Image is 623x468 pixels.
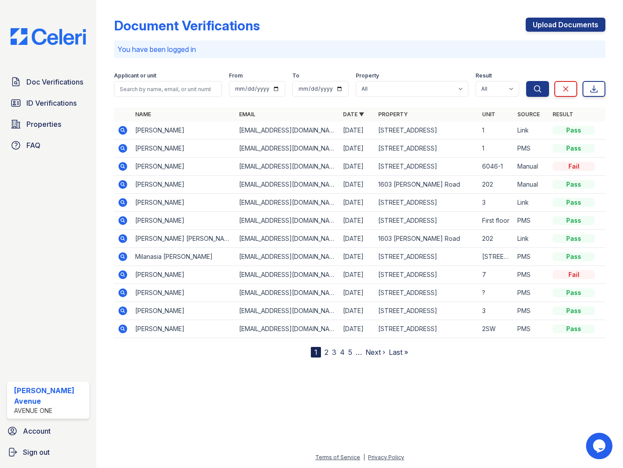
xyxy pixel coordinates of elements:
[26,98,77,108] span: ID Verifications
[375,320,479,338] td: [STREET_ADDRESS]
[586,433,614,459] iframe: chat widget
[4,422,93,440] a: Account
[292,72,299,79] label: To
[479,176,514,194] td: 202
[132,140,236,158] td: [PERSON_NAME]
[339,158,375,176] td: [DATE]
[375,248,479,266] td: [STREET_ADDRESS]
[132,194,236,212] td: [PERSON_NAME]
[514,212,549,230] td: PMS
[4,443,93,461] button: Sign out
[118,44,602,55] p: You have been logged in
[339,212,375,230] td: [DATE]
[553,234,595,243] div: Pass
[375,212,479,230] td: [STREET_ADDRESS]
[339,302,375,320] td: [DATE]
[339,266,375,284] td: [DATE]
[236,266,339,284] td: [EMAIL_ADDRESS][DOMAIN_NAME]
[343,111,364,118] a: Date ▼
[479,140,514,158] td: 1
[236,212,339,230] td: [EMAIL_ADDRESS][DOMAIN_NAME]
[236,230,339,248] td: [EMAIL_ADDRESS][DOMAIN_NAME]
[229,72,243,79] label: From
[514,140,549,158] td: PMS
[375,284,479,302] td: [STREET_ADDRESS]
[4,28,93,45] img: CE_Logo_Blue-a8612792a0a2168367f1c8372b55b34899dd931a85d93a1a3d3e32e68fde9ad4.png
[132,320,236,338] td: [PERSON_NAME]
[7,115,89,133] a: Properties
[26,77,83,87] span: Doc Verifications
[553,216,595,225] div: Pass
[339,248,375,266] td: [DATE]
[479,320,514,338] td: 2SW
[339,194,375,212] td: [DATE]
[236,320,339,338] td: [EMAIL_ADDRESS][DOMAIN_NAME]
[311,347,321,357] div: 1
[514,284,549,302] td: PMS
[236,122,339,140] td: [EMAIL_ADDRESS][DOMAIN_NAME]
[114,72,156,79] label: Applicant or unit
[553,126,595,135] div: Pass
[132,302,236,320] td: [PERSON_NAME]
[132,158,236,176] td: [PERSON_NAME]
[375,158,479,176] td: [STREET_ADDRESS]
[339,122,375,140] td: [DATE]
[375,176,479,194] td: 1603 [PERSON_NAME] Road
[363,454,365,461] div: |
[236,176,339,194] td: [EMAIL_ADDRESS][DOMAIN_NAME]
[332,348,336,357] a: 3
[553,306,595,315] div: Pass
[553,162,595,171] div: Fail
[375,194,479,212] td: [STREET_ADDRESS]
[553,180,595,189] div: Pass
[479,302,514,320] td: 3
[553,144,595,153] div: Pass
[553,111,573,118] a: Result
[378,111,408,118] a: Property
[514,320,549,338] td: PMS
[514,230,549,248] td: Link
[479,284,514,302] td: ?
[339,176,375,194] td: [DATE]
[553,324,595,333] div: Pass
[236,140,339,158] td: [EMAIL_ADDRESS][DOMAIN_NAME]
[517,111,540,118] a: Source
[514,122,549,140] td: Link
[236,302,339,320] td: [EMAIL_ADDRESS][DOMAIN_NAME]
[135,111,151,118] a: Name
[514,266,549,284] td: PMS
[479,158,514,176] td: 6046-1
[514,158,549,176] td: Manual
[7,73,89,91] a: Doc Verifications
[553,252,595,261] div: Pass
[339,230,375,248] td: [DATE]
[389,348,408,357] a: Last »
[375,140,479,158] td: [STREET_ADDRESS]
[479,248,514,266] td: [STREET_ADDRESS]
[114,18,260,33] div: Document Verifications
[479,194,514,212] td: 3
[553,198,595,207] div: Pass
[375,266,479,284] td: [STREET_ADDRESS]
[348,348,352,357] a: 5
[339,284,375,302] td: [DATE]
[375,122,479,140] td: [STREET_ADDRESS]
[239,111,255,118] a: Email
[339,320,375,338] td: [DATE]
[23,426,51,436] span: Account
[236,248,339,266] td: [EMAIL_ADDRESS][DOMAIN_NAME]
[7,94,89,112] a: ID Verifications
[132,284,236,302] td: [PERSON_NAME]
[7,136,89,154] a: FAQ
[553,270,595,279] div: Fail
[365,348,385,357] a: Next ›
[339,140,375,158] td: [DATE]
[236,158,339,176] td: [EMAIL_ADDRESS][DOMAIN_NAME]
[476,72,492,79] label: Result
[324,348,328,357] a: 2
[356,347,362,357] span: …
[26,140,41,151] span: FAQ
[14,385,86,406] div: [PERSON_NAME] Avenue
[514,176,549,194] td: Manual
[315,454,360,461] a: Terms of Service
